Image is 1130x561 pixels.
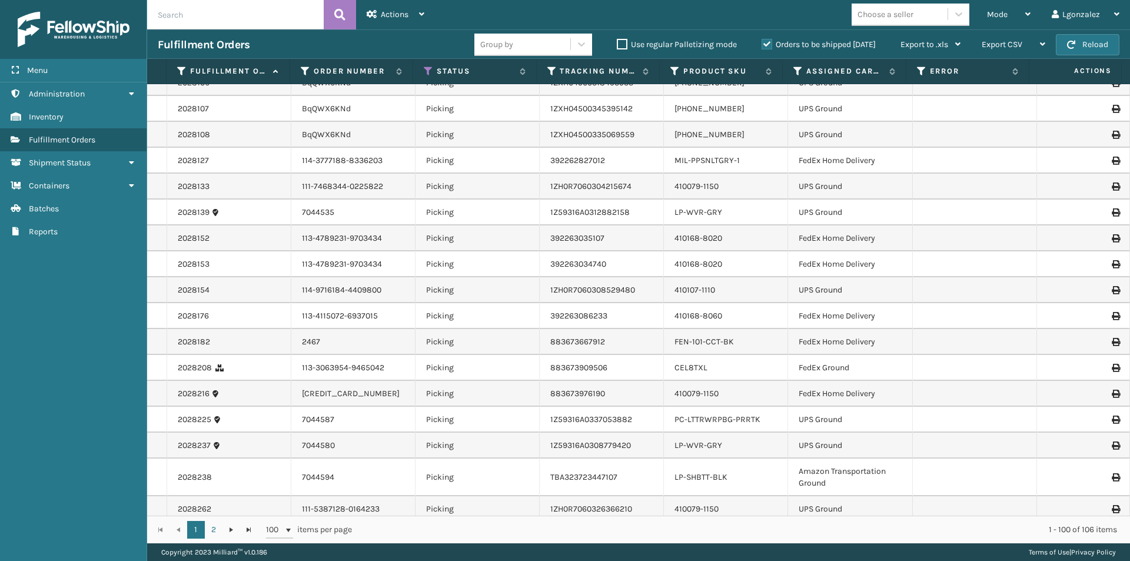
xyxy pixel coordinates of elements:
[240,521,258,539] a: Go to the last page
[480,38,513,51] div: Group by
[788,122,912,148] td: UPS Ground
[550,181,632,191] a: 1ZH0R7060304215674
[1112,182,1119,191] i: Print Label
[381,9,408,19] span: Actions
[617,39,737,49] label: Use regular Palletizing mode
[178,336,210,348] a: 2028182
[788,329,912,355] td: FedEx Home Delivery
[178,440,211,452] a: 2028237
[416,433,540,459] td: Picking
[227,525,236,535] span: Go to the next page
[930,66,1006,77] label: Error
[674,233,722,243] a: 410168-8020
[550,155,605,165] a: 392262827012
[1112,505,1119,513] i: Print Label
[161,543,267,561] p: Copyright 2023 Milliard™ v 1.0.186
[29,227,58,237] span: Reports
[1112,105,1119,113] i: Print Label
[900,39,948,49] span: Export to .xls
[416,122,540,148] td: Picking
[1112,208,1119,217] i: Print Label
[368,524,1117,536] div: 1 - 100 of 106 items
[291,355,416,381] td: 113-3063954-9465042
[291,96,416,122] td: BqQWX6KNd
[29,112,64,122] span: Inventory
[291,148,416,174] td: 114-3777188-8336203
[1112,312,1119,320] i: Print Label
[291,303,416,329] td: 113-4115072-6937015
[550,337,605,347] a: 883673667912
[674,104,745,114] a: [PHONE_NUMBER]
[29,181,69,191] span: Containers
[674,181,719,191] a: 410079-1150
[178,414,211,426] a: 2028225
[291,225,416,251] td: 113-4789231-9703434
[788,251,912,277] td: FedEx Home Delivery
[788,433,912,459] td: UPS Ground
[178,388,210,400] a: 2028216
[674,414,760,424] a: PC-LTTRWRPBG-PRRTK
[1033,61,1119,81] span: Actions
[674,389,719,399] a: 410079-1150
[1112,286,1119,294] i: Print Label
[291,496,416,522] td: 111-5387128-0164233
[29,158,91,168] span: Shipment Status
[788,355,912,381] td: FedEx Ground
[187,521,205,539] a: 1
[244,525,254,535] span: Go to the last page
[437,66,513,77] label: Status
[291,122,416,148] td: BqQWX6KNd
[291,407,416,433] td: 7044587
[550,414,632,424] a: 1Z59316A0337053882
[291,200,416,225] td: 7044535
[560,66,636,77] label: Tracking Number
[416,303,540,329] td: Picking
[1029,548,1069,556] a: Terms of Use
[788,148,912,174] td: FedEx Home Delivery
[550,363,607,373] a: 883673909506
[1112,390,1119,398] i: Print Label
[1112,234,1119,243] i: Print Label
[674,155,740,165] a: MIL-PPSNLTGRY-1
[674,285,715,295] a: 410107-1110
[1112,442,1119,450] i: Print Label
[788,407,912,433] td: UPS Ground
[674,363,707,373] a: CEL8TXL
[416,225,540,251] td: Picking
[806,66,883,77] label: Assigned Carrier Service
[674,337,734,347] a: FEN-101-CCT-BK
[788,200,912,225] td: UPS Ground
[416,277,540,303] td: Picking
[291,251,416,277] td: 113-4789231-9703434
[550,389,605,399] a: 883673976190
[222,521,240,539] a: Go to the next page
[788,277,912,303] td: UPS Ground
[1071,548,1116,556] a: Privacy Policy
[1112,473,1119,482] i: Print Label
[178,503,211,515] a: 2028262
[190,66,267,77] label: Fulfillment Order Id
[674,259,722,269] a: 410168-8020
[29,89,85,99] span: Administration
[550,440,631,450] a: 1Z59316A0308779420
[788,459,912,496] td: Amazon Transportation Ground
[178,284,210,296] a: 2028154
[178,233,210,244] a: 2028152
[1029,543,1116,561] div: |
[788,496,912,522] td: UPS Ground
[314,66,390,77] label: Order Number
[1112,338,1119,346] i: Print Label
[788,225,912,251] td: FedEx Home Delivery
[1112,131,1119,139] i: Print Label
[762,39,876,49] label: Orders to be shipped [DATE]
[18,12,129,47] img: logo
[550,285,635,295] a: 1ZH0R7060308529480
[1112,364,1119,372] i: Print Label
[788,96,912,122] td: UPS Ground
[674,504,719,514] a: 410079-1150
[416,381,540,407] td: Picking
[291,277,416,303] td: 114-9716184-4409800
[178,129,210,141] a: 2028108
[29,204,59,214] span: Batches
[674,472,727,482] a: LP-SHBTT-BLK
